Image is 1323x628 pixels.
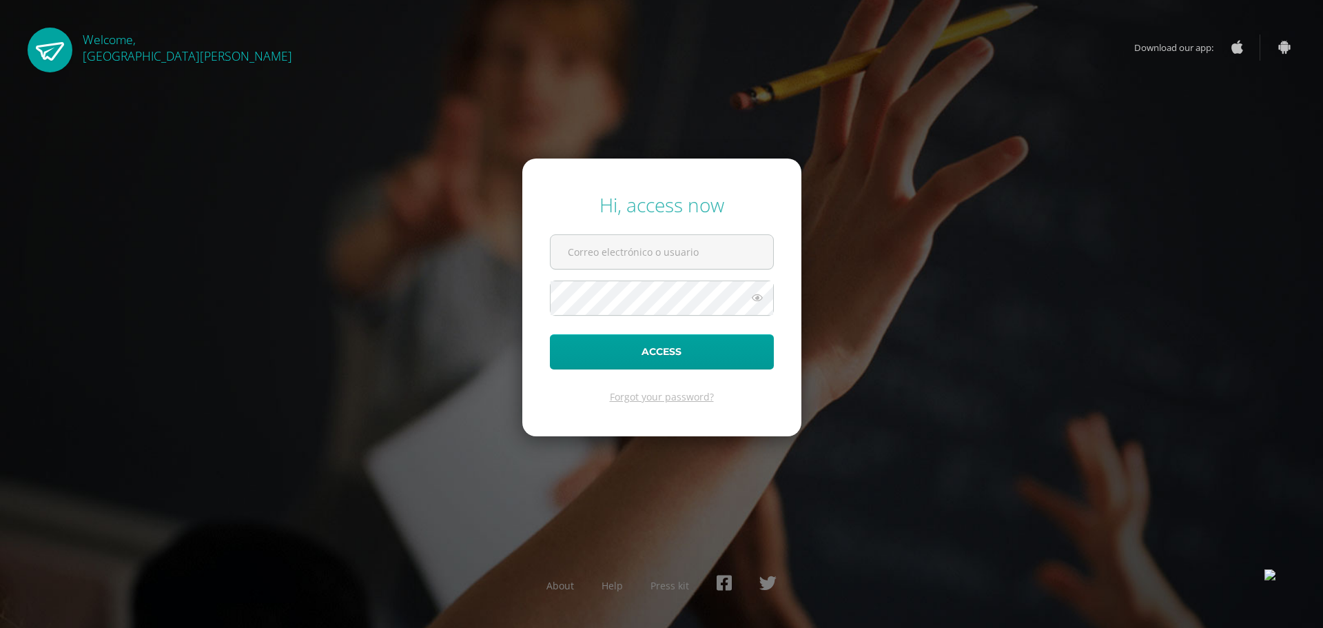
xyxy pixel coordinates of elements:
span: Download our app: [1134,34,1227,61]
button: Access [550,334,774,369]
input: Correo electrónico o usuario [551,235,773,269]
a: About [546,579,574,592]
div: Hi, access now [550,192,774,218]
a: Forgot your password? [610,390,714,403]
a: Help [602,579,623,592]
a: Press kit [650,579,689,592]
span: [GEOGRAPHIC_DATA][PERSON_NAME] [83,48,292,64]
div: Welcome, [83,28,292,64]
